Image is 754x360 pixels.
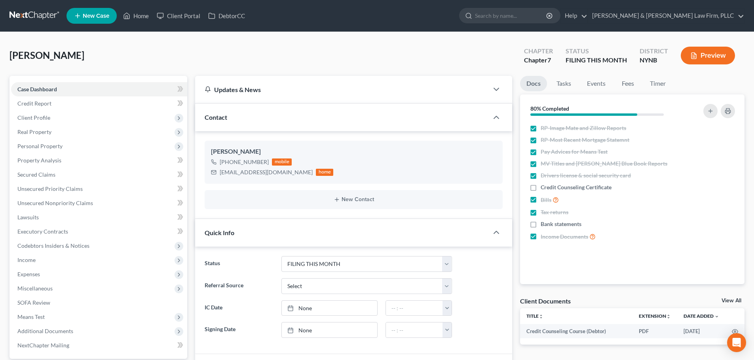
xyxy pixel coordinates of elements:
[520,324,632,338] td: Credit Counseling Course (Debtor)
[205,229,234,236] span: Quick Info
[541,124,626,132] span: RP-Image Mate and Zillow Reports
[541,136,629,144] span: RP-Most Recent Mortgage Statemnt
[282,322,377,337] a: None
[316,169,333,176] div: home
[204,9,249,23] a: DebtorCC
[11,196,187,210] a: Unsecured Nonpriority Claims
[11,96,187,111] a: Credit Report
[201,256,277,272] label: Status
[11,182,187,196] a: Unsecured Priority Claims
[541,160,667,168] span: MV-Titles and [PERSON_NAME] Blue Book Reports
[17,100,51,107] span: Credit Report
[520,76,547,91] a: Docs
[640,47,668,56] div: District
[524,47,553,56] div: Chapter
[677,324,726,338] td: [DATE]
[205,85,479,94] div: Updates & News
[475,8,547,23] input: Search by name...
[524,56,553,65] div: Chapter
[541,183,612,191] span: Credit Counseling Certificate
[220,168,313,176] div: [EMAIL_ADDRESS][DOMAIN_NAME]
[17,342,69,349] span: NextChapter Mailing
[201,300,277,316] label: IC Date
[17,285,53,292] span: Miscellaneous
[615,76,640,91] a: Fees
[539,314,543,319] i: unfold_more
[17,200,93,206] span: Unsecured Nonpriority Claims
[17,313,45,320] span: Means Test
[272,158,292,166] div: mobile
[220,158,269,166] div: [PHONE_NUMBER]
[17,171,55,178] span: Secured Claims
[561,9,587,23] a: Help
[17,299,50,306] span: SOFA Review
[541,148,608,156] span: Pay Advices for Means Test
[550,76,577,91] a: Tasks
[17,114,50,121] span: Client Profile
[386,301,443,316] input: -- : --
[666,314,671,319] i: unfold_more
[17,157,61,164] span: Property Analysis
[684,313,719,319] a: Date Added expand_more
[530,105,569,112] strong: 80% Completed
[588,9,744,23] a: [PERSON_NAME] & [PERSON_NAME] Law Firm, PLLC
[541,208,568,216] span: Tax returns
[11,82,187,96] a: Case Dashboard
[11,296,187,310] a: SOFA Review
[520,297,571,305] div: Client Documents
[714,314,719,319] i: expand_more
[211,196,496,203] button: New Contact
[644,76,672,91] a: Timer
[681,47,735,64] button: Preview
[386,322,443,337] input: -- : --
[201,322,277,338] label: Signing Date
[541,196,551,204] span: Bills
[11,224,187,239] a: Executory Contracts
[17,128,51,135] span: Real Property
[11,153,187,168] a: Property Analysis
[17,214,39,221] span: Lawsuits
[547,56,551,64] span: 7
[205,113,227,121] span: Contact
[17,242,89,249] span: Codebtors Insiders & Notices
[632,324,677,338] td: PDF
[17,86,57,92] span: Case Dashboard
[640,56,668,65] div: NYNB
[17,228,68,235] span: Executory Contracts
[581,76,612,91] a: Events
[17,328,73,334] span: Additional Documents
[83,13,109,19] span: New Case
[727,333,746,352] div: Open Intercom Messenger
[541,172,631,179] span: Drivers license & social security card
[201,278,277,294] label: Referral Source
[17,271,40,277] span: Expenses
[722,298,741,303] a: View All
[526,313,543,319] a: Titleunfold_more
[541,233,588,241] span: Income Documents
[639,313,671,319] a: Extensionunfold_more
[9,49,84,61] span: [PERSON_NAME]
[566,47,627,56] div: Status
[11,210,187,224] a: Lawsuits
[153,9,204,23] a: Client Portal
[17,256,36,263] span: Income
[566,56,627,65] div: FILING THIS MONTH
[11,168,187,182] a: Secured Claims
[541,220,581,228] span: Bank statements
[17,185,83,192] span: Unsecured Priority Claims
[211,147,496,156] div: [PERSON_NAME]
[282,301,377,316] a: None
[119,9,153,23] a: Home
[17,143,63,149] span: Personal Property
[11,338,187,352] a: NextChapter Mailing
